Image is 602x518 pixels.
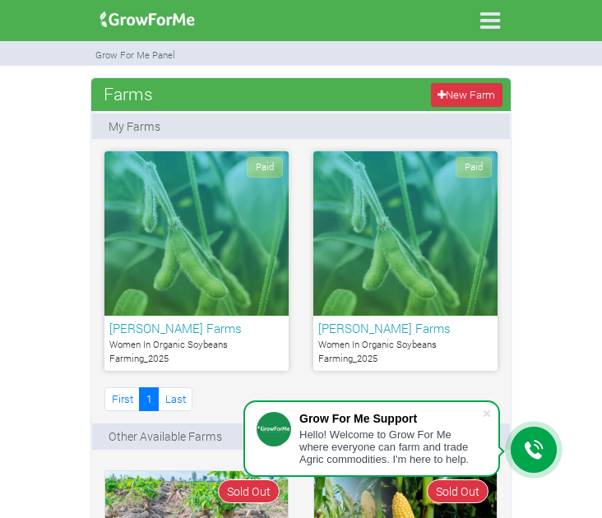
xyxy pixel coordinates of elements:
[104,151,289,371] a: Paid [PERSON_NAME] Farms Women In Organic Soybeans Farming_2025
[313,151,498,371] a: Paid [PERSON_NAME] Farms Women In Organic Soybeans Farming_2025
[95,3,201,36] img: growforme image
[139,387,159,411] a: 1
[456,157,492,178] span: Paid
[100,77,157,110] span: Farms
[158,387,192,411] a: Last
[95,49,175,61] small: Grow For Me Panel
[109,428,222,445] p: Other Available Farms
[109,321,284,335] h6: [PERSON_NAME] Farms
[299,428,482,465] div: Hello! Welcome to Grow For Me where everyone can farm and trade Agric commodities. I'm here to help.
[318,321,493,335] h6: [PERSON_NAME] Farms
[104,387,192,411] nav: Page Navigation
[247,157,283,178] span: Paid
[109,118,160,135] p: My Farms
[218,479,280,503] span: Sold Out
[299,412,482,425] div: Grow For Me Support
[431,83,502,107] a: New Farm
[427,479,489,503] span: Sold Out
[109,338,284,366] p: Women In Organic Soybeans Farming_2025
[318,338,493,366] p: Women In Organic Soybeans Farming_2025
[104,387,140,411] a: First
